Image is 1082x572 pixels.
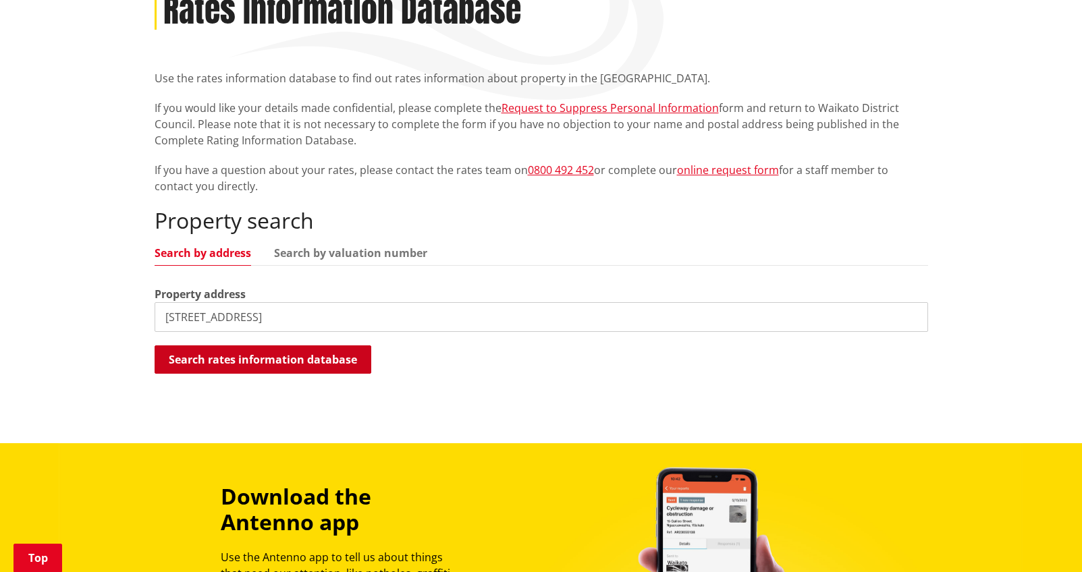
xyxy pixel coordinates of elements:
a: Search by valuation number [274,248,427,258]
label: Property address [155,286,246,302]
p: If you would like your details made confidential, please complete the form and return to Waikato ... [155,100,928,148]
h2: Property search [155,208,928,233]
a: Request to Suppress Personal Information [502,101,719,115]
a: Search by address [155,248,251,258]
button: Search rates information database [155,345,371,374]
iframe: Messenger Launcher [1020,515,1069,564]
p: If you have a question about your rates, please contact the rates team on or complete our for a s... [155,162,928,194]
input: e.g. Duke Street NGARUAWAHIA [155,302,928,332]
a: Top [13,544,62,572]
a: online request form [677,163,779,177]
h3: Download the Antenno app [221,484,465,536]
a: 0800 492 452 [528,163,594,177]
p: Use the rates information database to find out rates information about property in the [GEOGRAPHI... [155,70,928,86]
